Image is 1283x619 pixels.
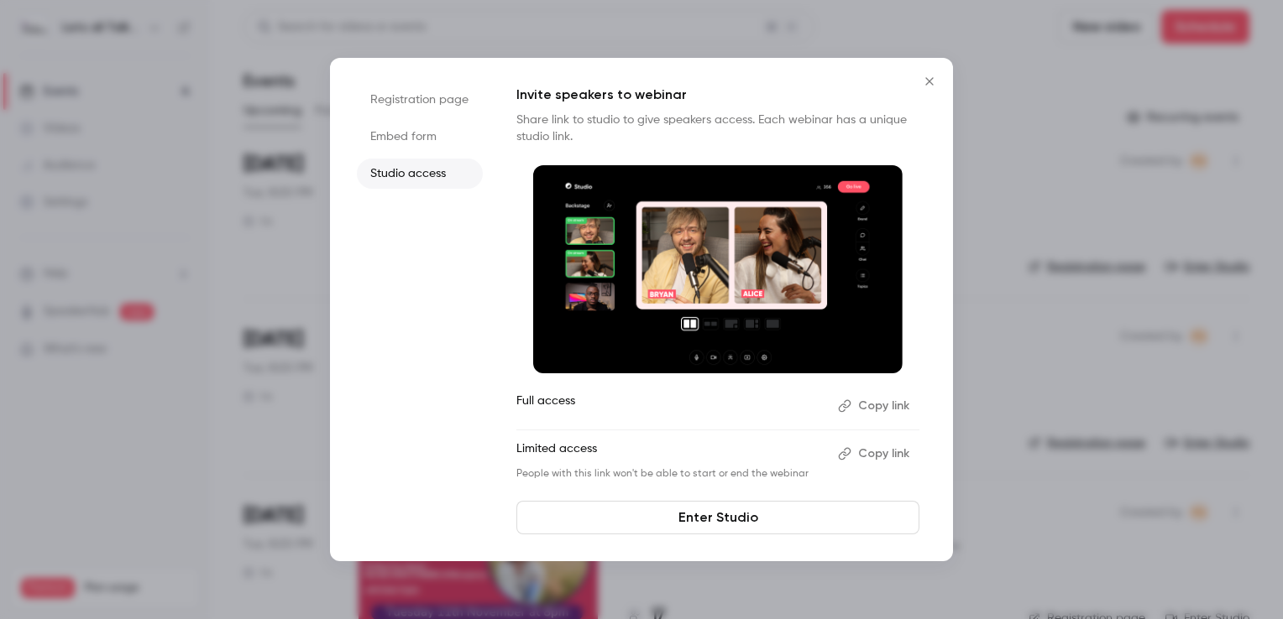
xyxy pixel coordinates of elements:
[516,112,919,145] p: Share link to studio to give speakers access. Each webinar has a unique studio link.
[516,467,825,481] p: People with this link won't be able to start or end the webinar
[533,165,903,373] img: Invite speakers to webinar
[516,440,825,467] p: Limited access
[516,85,919,105] p: Invite speakers to webinar
[913,65,946,98] button: Close
[357,159,483,189] li: Studio access
[516,501,919,534] a: Enter Studio
[357,122,483,152] li: Embed form
[357,85,483,115] li: Registration page
[831,393,919,419] button: Copy link
[831,440,919,467] button: Copy link
[516,393,825,419] p: Full access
